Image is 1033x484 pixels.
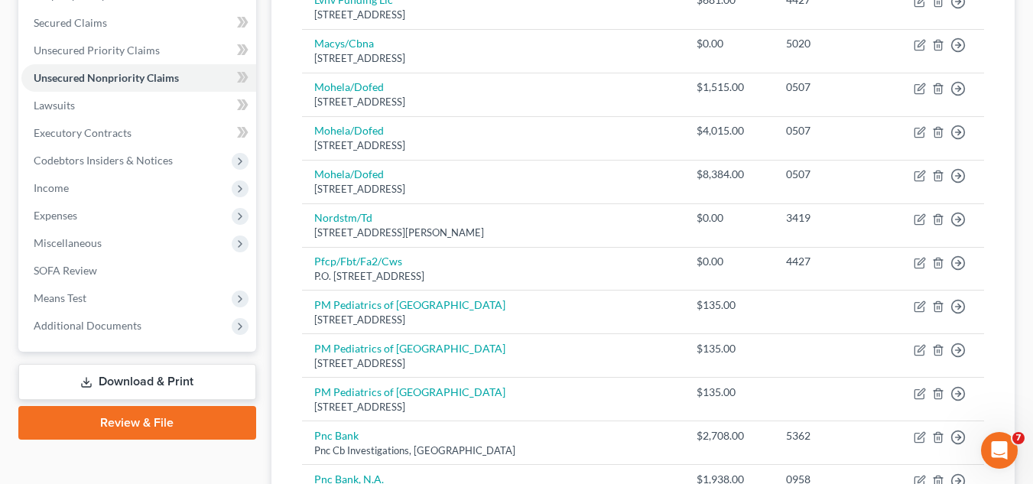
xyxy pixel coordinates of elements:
div: [STREET_ADDRESS] [314,8,672,22]
div: 3419 [786,210,877,226]
span: Lawsuits [34,99,75,112]
a: SOFA Review [21,257,256,284]
span: Income [34,181,69,194]
div: $0.00 [697,36,762,51]
a: Unsecured Priority Claims [21,37,256,64]
a: Lawsuits [21,92,256,119]
span: Unsecured Priority Claims [34,44,160,57]
div: [STREET_ADDRESS] [314,313,672,327]
div: 4427 [786,254,877,269]
div: [STREET_ADDRESS] [314,400,672,414]
div: $2,708.00 [697,428,762,443]
div: $135.00 [697,341,762,356]
span: Additional Documents [34,319,141,332]
a: Pfcp/Fbt/Fa2/Cws [314,255,402,268]
iframe: Intercom live chat [981,432,1018,469]
a: Nordstm/Td [314,211,372,224]
div: $135.00 [697,385,762,400]
a: PM Pediatrics of [GEOGRAPHIC_DATA] [314,342,505,355]
div: P.O. [STREET_ADDRESS] [314,269,672,284]
div: 0507 [786,167,877,182]
a: Download & Print [18,364,256,400]
div: [STREET_ADDRESS] [314,51,672,66]
div: $8,384.00 [697,167,762,182]
div: $0.00 [697,254,762,269]
div: $135.00 [697,297,762,313]
div: [STREET_ADDRESS] [314,138,672,153]
a: Mohela/Dofed [314,124,384,137]
span: Miscellaneous [34,236,102,249]
div: 5362 [786,428,877,443]
div: $1,515.00 [697,80,762,95]
span: Secured Claims [34,16,107,29]
a: Unsecured Nonpriority Claims [21,64,256,92]
div: 0507 [786,80,877,95]
div: Pnc Cb Investigations, [GEOGRAPHIC_DATA] [314,443,672,458]
div: [STREET_ADDRESS] [314,95,672,109]
div: [STREET_ADDRESS] [314,182,672,197]
a: Macys/Cbna [314,37,374,50]
span: Unsecured Nonpriority Claims [34,71,179,84]
a: Review & File [18,406,256,440]
span: Means Test [34,291,86,304]
a: Mohela/Dofed [314,167,384,180]
a: Secured Claims [21,9,256,37]
span: SOFA Review [34,264,97,277]
a: PM Pediatrics of [GEOGRAPHIC_DATA] [314,385,505,398]
span: Codebtors Insiders & Notices [34,154,173,167]
a: Executory Contracts [21,119,256,147]
a: PM Pediatrics of [GEOGRAPHIC_DATA] [314,298,505,311]
div: [STREET_ADDRESS] [314,356,672,371]
div: [STREET_ADDRESS][PERSON_NAME] [314,226,672,240]
div: 0507 [786,123,877,138]
div: 5020 [786,36,877,51]
a: Mohela/Dofed [314,80,384,93]
span: 7 [1012,432,1025,444]
a: Pnc Bank [314,429,359,442]
span: Executory Contracts [34,126,132,139]
div: $4,015.00 [697,123,762,138]
div: $0.00 [697,210,762,226]
span: Expenses [34,209,77,222]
